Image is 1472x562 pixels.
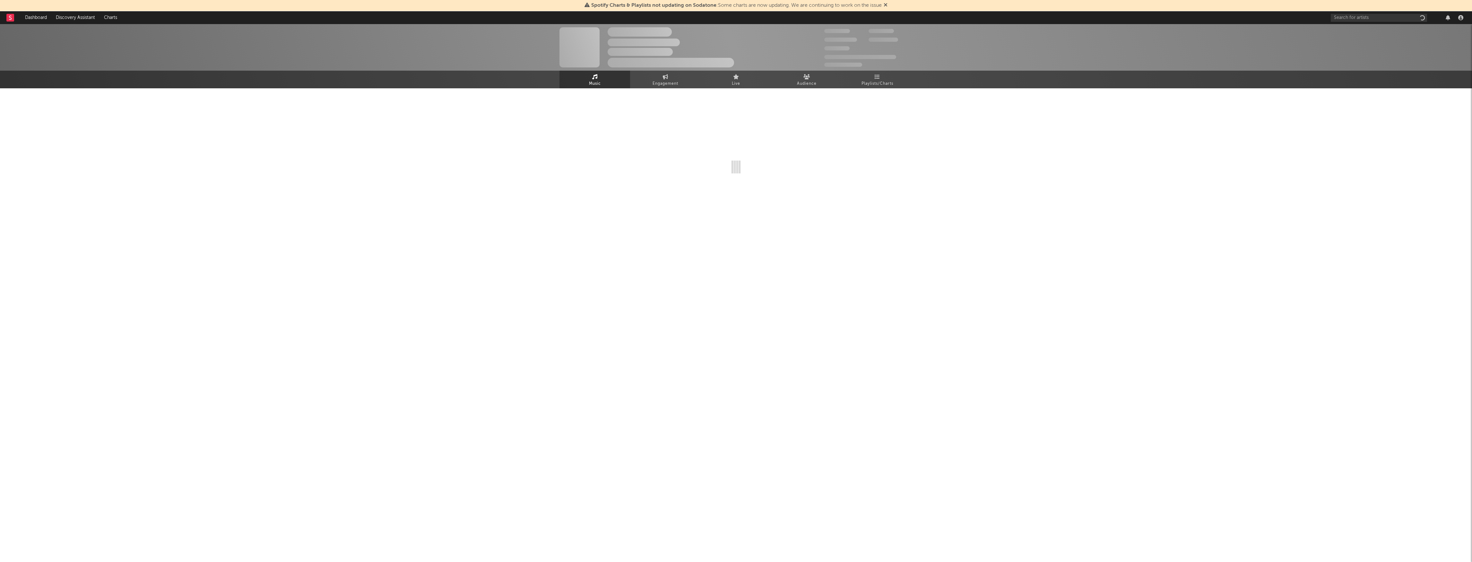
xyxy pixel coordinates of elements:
[732,80,740,88] span: Live
[630,71,701,88] a: Engagement
[824,63,862,67] span: Jump Score: 85.0
[771,71,842,88] a: Audience
[1331,14,1427,22] input: Search for artists
[701,71,771,88] a: Live
[824,29,850,33] span: 300,000
[862,80,893,88] span: Playlists/Charts
[824,55,896,59] span: 50,000,000 Monthly Listeners
[869,38,898,42] span: 1,000,000
[884,3,888,8] span: Dismiss
[591,3,716,8] span: Spotify Charts & Playlists not updating on Sodatone
[842,71,913,88] a: Playlists/Charts
[51,11,100,24] a: Discovery Assistant
[797,80,817,88] span: Audience
[591,3,882,8] span: : Some charts are now updating. We are continuing to work on the issue
[589,80,601,88] span: Music
[824,46,850,50] span: 100,000
[824,38,857,42] span: 50,000,000
[21,11,51,24] a: Dashboard
[559,71,630,88] a: Music
[869,29,894,33] span: 100,000
[100,11,122,24] a: Charts
[653,80,678,88] span: Engagement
